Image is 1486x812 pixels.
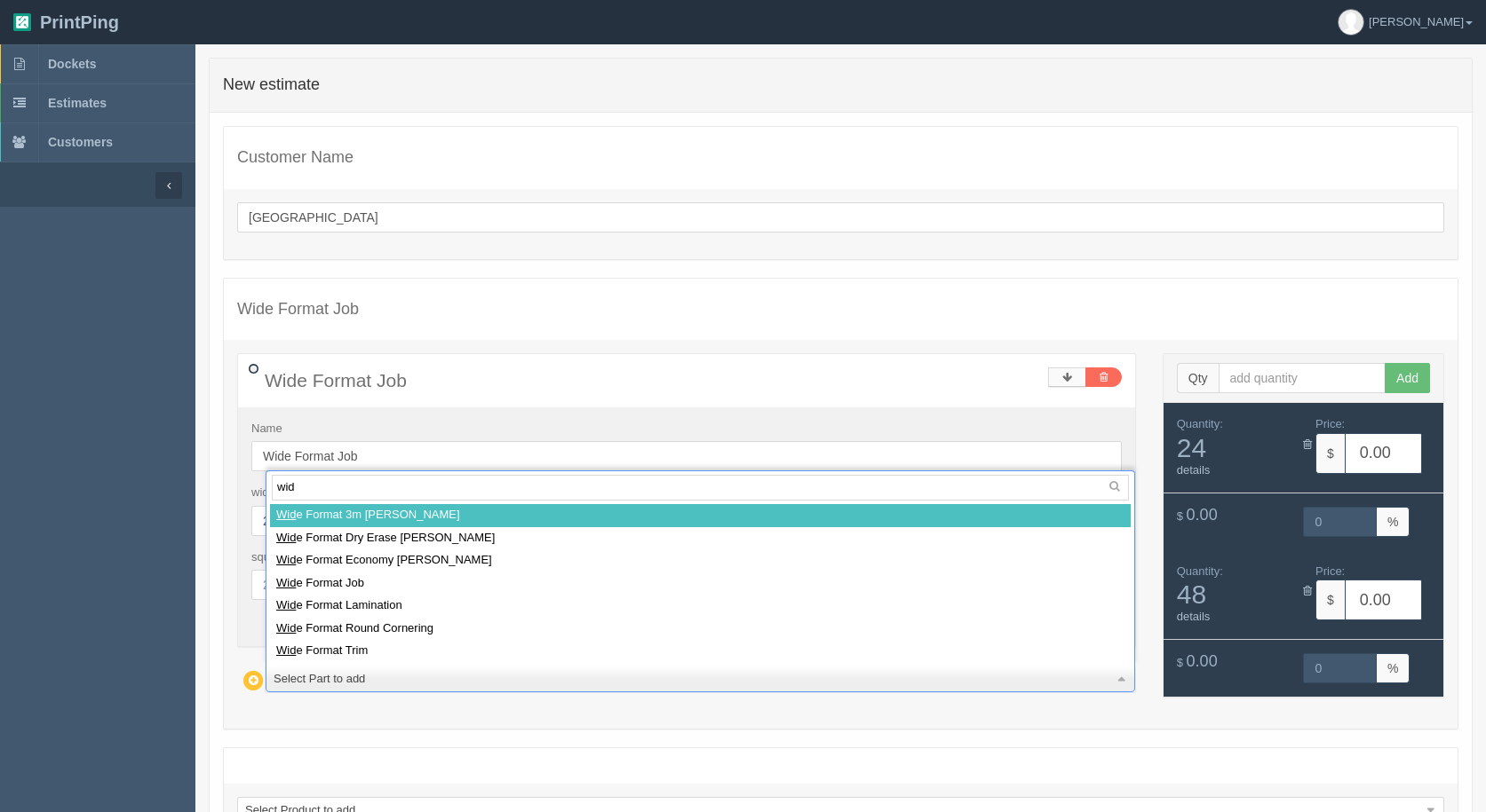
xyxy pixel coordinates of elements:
span: Wid [276,643,296,657]
span: Wid [276,508,296,521]
span: Wid [276,621,296,635]
div: e Format Lamination [270,595,1131,618]
div: e Format Economy [PERSON_NAME] [270,549,1131,572]
span: Wid [276,576,296,589]
span: Wid [276,531,296,544]
div: e Format Trim [270,640,1131,663]
div: e Format 3m [PERSON_NAME] [270,504,1131,527]
div: e Format Dry Erase [PERSON_NAME] [270,527,1131,550]
div: e Format Job [270,572,1131,595]
span: Wid [276,553,296,566]
span: Wid [276,598,296,611]
div: e Format Round Cornering [270,618,1131,641]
